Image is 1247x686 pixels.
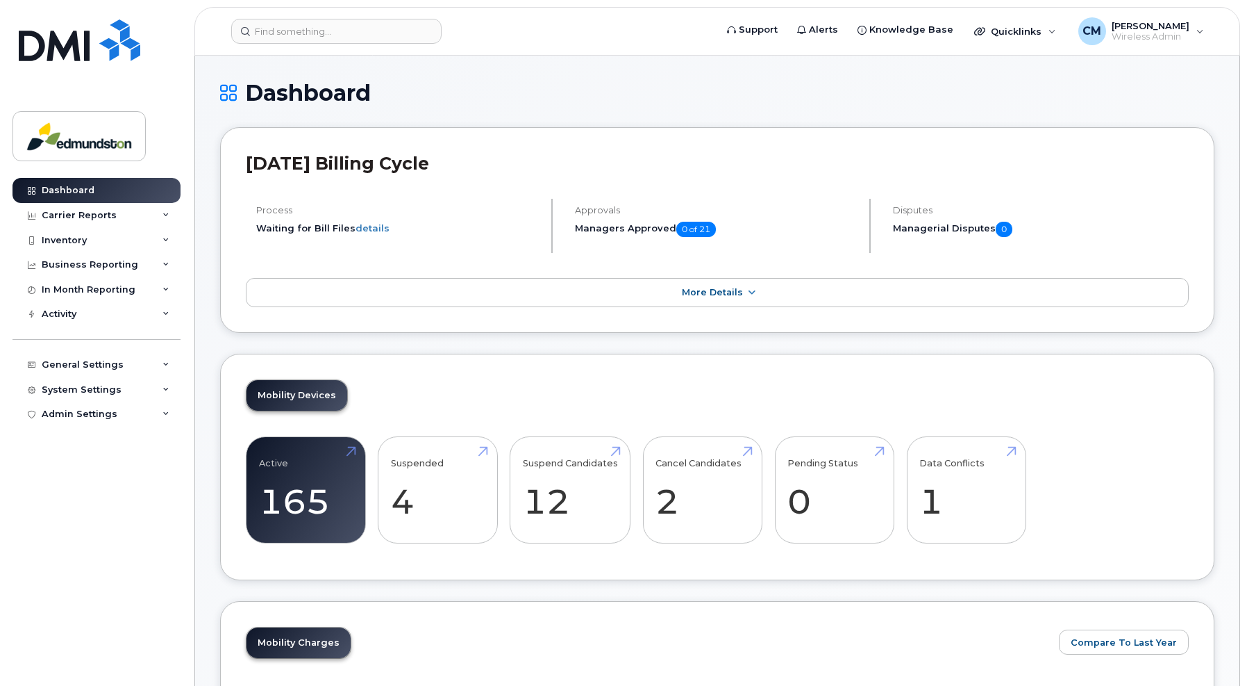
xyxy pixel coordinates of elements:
a: Data Conflicts 1 [919,444,1013,536]
a: details [355,222,390,234]
a: Cancel Candidates 2 [655,444,749,536]
span: 0 of 21 [676,222,716,237]
h5: Managerial Disputes [893,222,1189,237]
a: Mobility Charges [246,628,351,658]
a: Mobility Devices [246,380,347,411]
li: Waiting for Bill Files [256,222,539,235]
a: Suspended 4 [391,444,485,536]
h4: Approvals [575,205,858,215]
h4: Disputes [893,205,1189,215]
a: Active 165 [259,444,353,536]
h1: Dashboard [220,81,1214,105]
span: More Details [682,287,743,297]
h4: Process [256,205,539,215]
h2: [DATE] Billing Cycle [246,153,1189,174]
a: Pending Status 0 [787,444,881,536]
a: Suspend Candidates 12 [523,444,618,536]
span: 0 [996,222,1012,237]
button: Compare To Last Year [1059,630,1189,655]
span: Compare To Last Year [1071,636,1177,649]
h5: Managers Approved [575,222,858,237]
